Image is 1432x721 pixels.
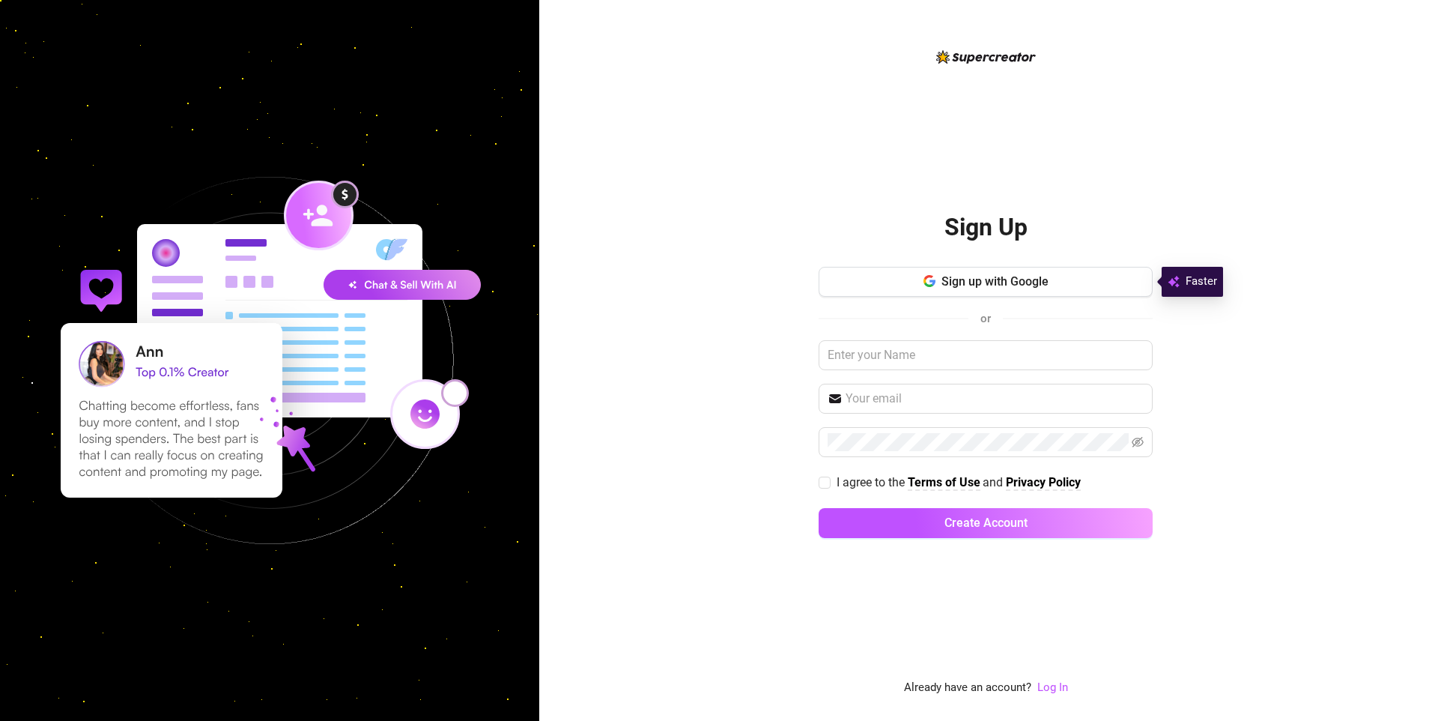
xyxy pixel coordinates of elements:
[1132,436,1144,448] span: eye-invisible
[1006,475,1081,491] a: Privacy Policy
[983,475,1006,489] span: and
[1037,679,1068,697] a: Log In
[819,267,1153,297] button: Sign up with Google
[980,312,991,325] span: or
[819,508,1153,538] button: Create Account
[908,475,980,489] strong: Terms of Use
[944,212,1028,243] h2: Sign Up
[837,475,908,489] span: I agree to the
[1037,681,1068,694] a: Log In
[1168,273,1180,291] img: svg%3e
[908,475,980,491] a: Terms of Use
[1006,475,1081,489] strong: Privacy Policy
[904,679,1031,697] span: Already have an account?
[819,340,1153,370] input: Enter your Name
[10,101,529,620] img: signup-background-D0MIrEPF.svg
[936,50,1036,64] img: logo-BBDzfeDw.svg
[846,390,1144,408] input: Your email
[944,516,1028,530] span: Create Account
[941,274,1049,289] span: Sign up with Google
[1186,273,1217,291] span: Faster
